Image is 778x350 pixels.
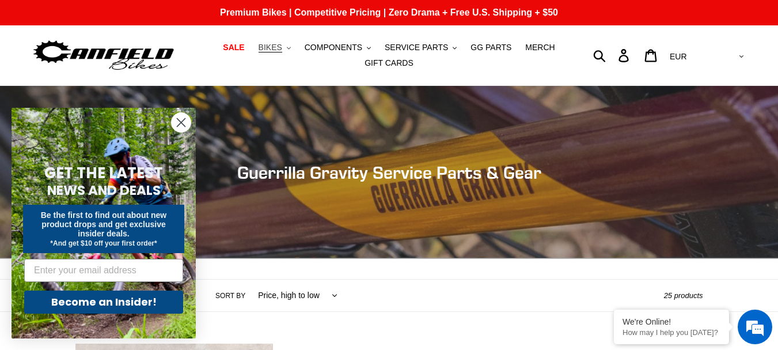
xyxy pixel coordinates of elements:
[189,6,217,33] div: Minimize live chat window
[217,40,250,55] a: SALE
[41,210,167,238] span: Be the first to find out about new product drops and get exclusive insider deals.
[299,40,377,55] button: COMPONENTS
[237,162,541,183] span: Guerrilla Gravity Service Parts & Gear
[24,291,183,314] button: Become an Insider!
[44,163,163,183] span: GET THE LATEST
[359,55,419,71] a: GIFT CARDS
[223,43,244,52] span: SALE
[77,65,211,80] div: Chat with us now
[24,259,183,282] input: Enter your email address
[623,328,720,337] p: How may I help you today?
[13,63,30,81] div: Navigation go back
[215,291,245,301] label: Sort by
[47,181,161,200] span: NEWS AND DEALS
[519,40,560,55] a: MERCH
[470,43,511,52] span: GG PARTS
[525,43,555,52] span: MERCH
[465,40,517,55] a: GG PARTS
[50,239,157,247] span: *And get $10 off your first order*
[67,103,159,219] span: We're online!
[6,230,219,270] textarea: Type your message and hit 'Enter'
[259,43,282,52] span: BIKES
[37,58,66,86] img: d_696896380_company_1647369064580_696896380
[32,37,176,74] img: Canfield Bikes
[379,40,462,55] button: SERVICE PARTS
[253,40,297,55] button: BIKES
[171,112,191,133] button: Close dialog
[365,58,413,68] span: GIFT CARDS
[623,317,720,326] div: We're Online!
[664,291,703,300] span: 25 products
[305,43,362,52] span: COMPONENTS
[385,43,448,52] span: SERVICE PARTS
